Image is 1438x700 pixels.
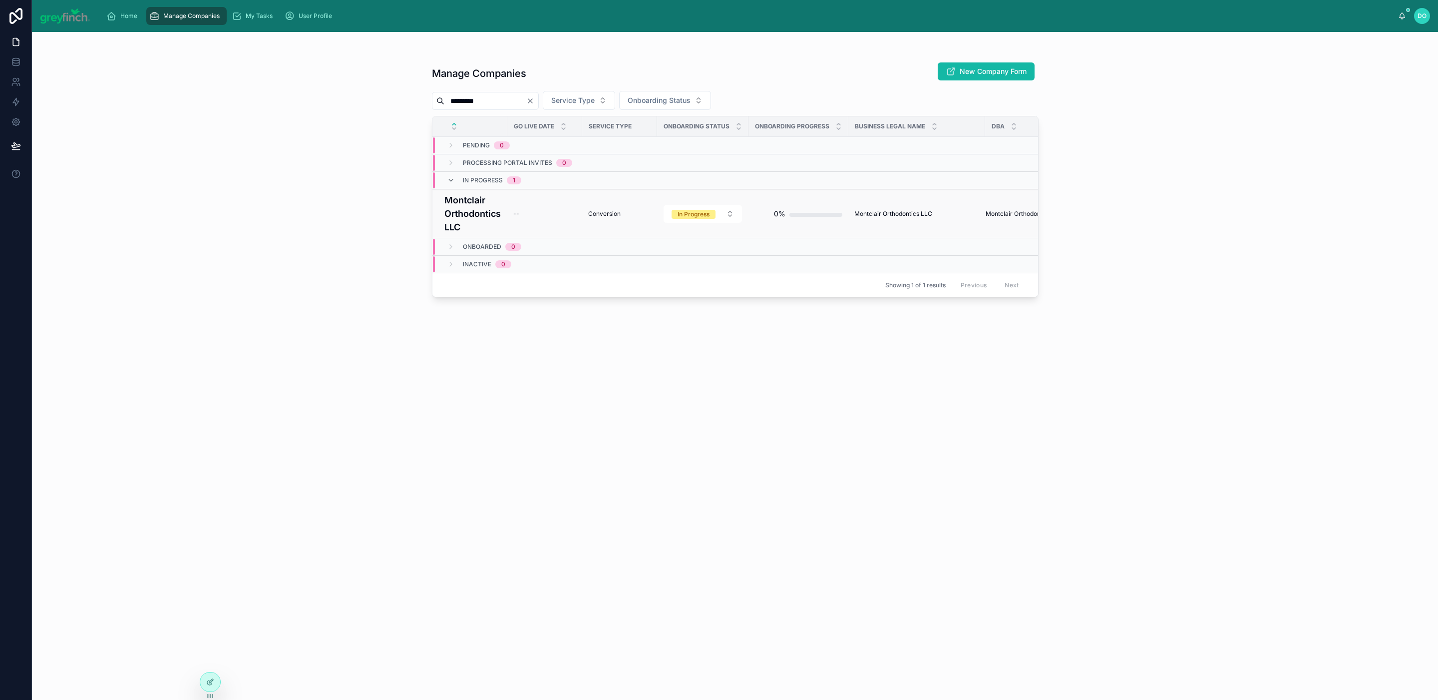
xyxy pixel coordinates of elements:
span: Processing Portal Invites [463,159,552,167]
div: 0 [562,159,566,167]
span: Business Legal Name [855,122,925,130]
span: Montclair Orthodontics LLC [854,210,932,218]
span: Pending [463,141,490,149]
a: -- [513,210,576,218]
div: In Progress [678,210,710,219]
a: Home [103,7,144,25]
span: Showing 1 of 1 results [885,281,946,289]
a: Conversion [588,210,651,218]
img: App logo [40,8,90,24]
span: -- [513,210,519,218]
button: Clear [526,97,538,105]
div: 0 [500,141,504,149]
span: Service Type [551,95,595,105]
span: DBA [992,122,1005,130]
span: Manage Companies [163,12,220,20]
a: Montclair Orthodontics LLC [444,193,501,234]
span: User Profile [299,12,332,20]
div: 0 [511,243,515,251]
span: Conversion [588,210,621,218]
div: 0 [501,260,505,268]
a: My Tasks [229,7,280,25]
a: Select Button [663,204,742,223]
a: Manage Companies [146,7,227,25]
a: User Profile [282,7,339,25]
button: Select Button [619,91,711,110]
a: Montclair Orthodontics [986,210,1051,218]
button: Select Button [543,91,615,110]
span: Onboarding Progress [755,122,829,130]
h1: Manage Companies [432,66,526,80]
span: New Company Form [960,66,1027,76]
span: Service Type [589,122,632,130]
a: Montclair Orthodontics LLC [854,210,979,218]
span: Onboarding Status [664,122,729,130]
span: My Tasks [246,12,273,20]
button: New Company Form [938,62,1035,80]
span: Onboarded [463,243,501,251]
span: Go Live Date [514,122,554,130]
button: Select Button [664,205,742,223]
span: In Progress [463,176,503,184]
div: scrollable content [98,5,1399,27]
span: Home [120,12,137,20]
div: 0% [774,204,785,224]
span: Onboarding Status [628,95,691,105]
span: DO [1418,12,1427,20]
a: 0% [754,204,842,224]
div: 1 [513,176,515,184]
span: Inactive [463,260,491,268]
